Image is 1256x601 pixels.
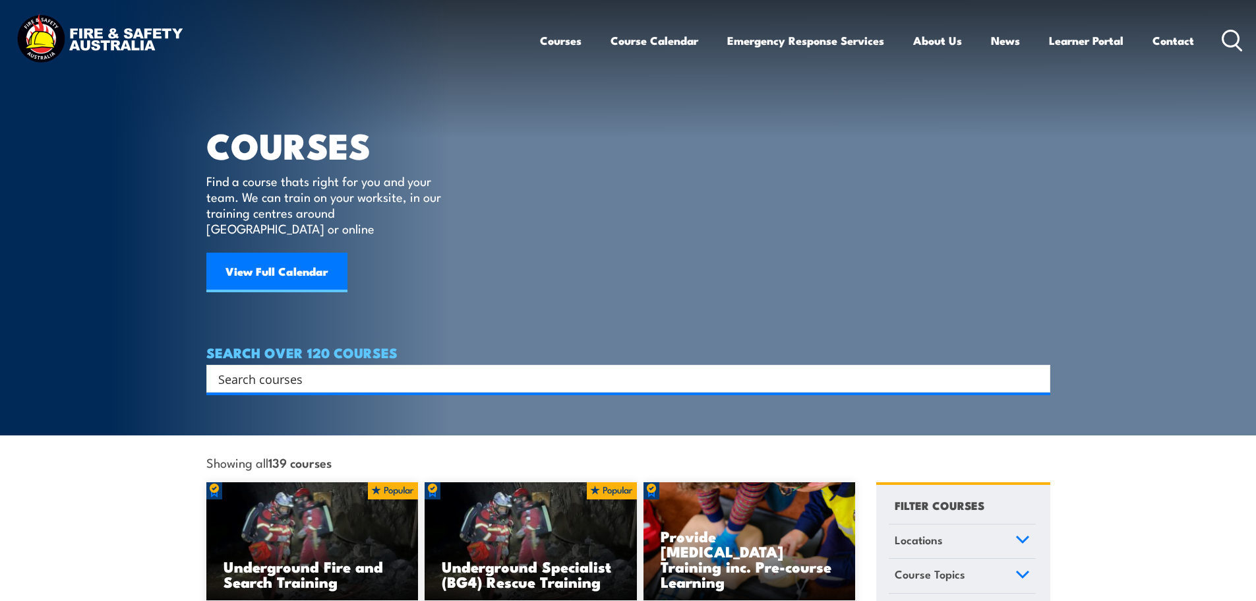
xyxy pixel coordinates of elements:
a: Underground Fire and Search Training [206,482,419,601]
span: Locations [895,531,943,549]
img: Underground mine rescue [425,482,637,601]
h1: COURSES [206,129,460,160]
a: Contact [1152,23,1194,58]
a: Provide [MEDICAL_DATA] Training inc. Pre-course Learning [643,482,856,601]
a: Learner Portal [1049,23,1123,58]
a: About Us [913,23,962,58]
a: Course Topics [889,559,1036,593]
h3: Provide [MEDICAL_DATA] Training inc. Pre-course Learning [661,528,839,589]
span: Course Topics [895,565,965,583]
h3: Underground Specialist (BG4) Rescue Training [442,559,620,589]
h4: FILTER COURSES [895,496,984,514]
a: View Full Calendar [206,253,347,292]
input: Search input [218,369,1021,389]
h3: Underground Fire and Search Training [224,559,402,589]
img: Underground mine rescue [206,482,419,601]
a: Emergency Response Services [727,23,884,58]
h4: SEARCH OVER 120 COURSES [206,345,1050,360]
button: Search magnifier button [1027,369,1046,388]
a: Locations [889,524,1036,559]
form: Search form [221,369,1024,388]
strong: 139 courses [268,453,332,471]
a: Underground Specialist (BG4) Rescue Training [425,482,637,601]
span: Showing all [206,455,332,469]
a: Courses [540,23,582,58]
img: Low Voltage Rescue and Provide CPR [643,482,856,601]
a: Course Calendar [611,23,698,58]
a: News [991,23,1020,58]
p: Find a course thats right for you and your team. We can train on your worksite, in our training c... [206,173,447,236]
